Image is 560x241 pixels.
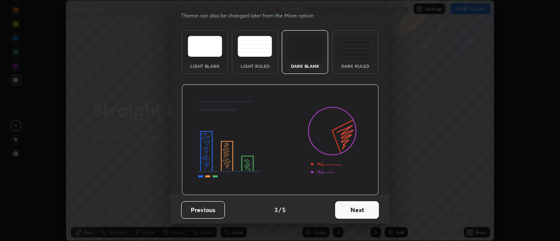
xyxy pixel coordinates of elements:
div: Dark Ruled [338,64,373,68]
p: Theme can also be changed later from the More option [181,12,323,20]
button: Next [335,201,379,219]
button: Previous [181,201,225,219]
h4: / [279,205,281,214]
img: darkRuledTheme.de295e13.svg [338,36,372,57]
img: darkThemeBanner.d06ce4a2.svg [182,84,379,196]
img: lightTheme.e5ed3b09.svg [188,36,222,57]
div: Dark Blank [287,64,322,68]
div: Light Ruled [238,64,273,68]
div: Light Blank [187,64,222,68]
img: lightRuledTheme.5fabf969.svg [238,36,272,57]
img: darkTheme.f0cc69e5.svg [288,36,322,57]
h4: 5 [282,205,286,214]
h4: 3 [274,205,278,214]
